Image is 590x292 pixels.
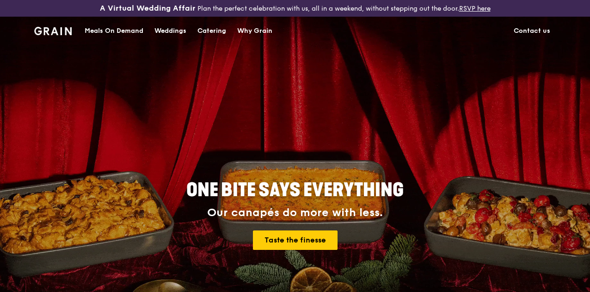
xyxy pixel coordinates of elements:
[129,206,461,219] div: Our canapés do more with less.
[154,17,186,45] div: Weddings
[192,17,232,45] a: Catering
[100,4,196,13] h3: A Virtual Wedding Affair
[197,17,226,45] div: Catering
[85,17,143,45] div: Meals On Demand
[149,17,192,45] a: Weddings
[98,4,492,13] div: Plan the perfect celebration with us, all in a weekend, without stepping out the door.
[232,17,278,45] a: Why Grain
[508,17,556,45] a: Contact us
[253,230,338,250] a: Taste the finesse
[459,5,491,12] a: RSVP here
[34,16,72,44] a: GrainGrain
[186,179,404,201] span: ONE BITE SAYS EVERYTHING
[237,17,272,45] div: Why Grain
[34,27,72,35] img: Grain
